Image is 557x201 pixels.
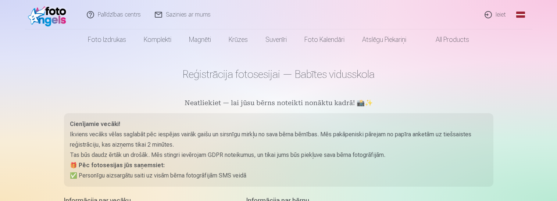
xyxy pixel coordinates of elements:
[220,29,257,50] a: Krūzes
[296,29,353,50] a: Foto kalendāri
[70,171,488,181] p: ✅ Personīgu aizsargātu saiti uz visām bērna fotogrāfijām SMS veidā
[353,29,415,50] a: Atslēgu piekariņi
[257,29,296,50] a: Suvenīri
[415,29,478,50] a: All products
[70,150,488,160] p: Tas būs daudz ērtāk un drošāk. Mēs stingri ievērojam GDPR noteikumus, un tikai jums būs piekļuve ...
[70,129,488,150] p: Ikviens vecāks vēlas saglabāt pēc iespējas vairāk gaišu un sirsnīgu mirkļu no sava bērna bērnības...
[135,29,180,50] a: Komplekti
[79,29,135,50] a: Foto izdrukas
[70,162,165,169] strong: 🎁 Pēc fotosesijas jūs saņemsiet:
[64,98,493,109] h5: Neatliekiet — lai jūsu bērns noteikti nonāktu kadrā! 📸✨
[180,29,220,50] a: Magnēti
[28,3,70,26] img: /fa1
[64,68,493,81] h1: Reģistrācija fotosesijai — Babītes vidusskola
[70,121,120,128] strong: Cienījamie vecāki!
